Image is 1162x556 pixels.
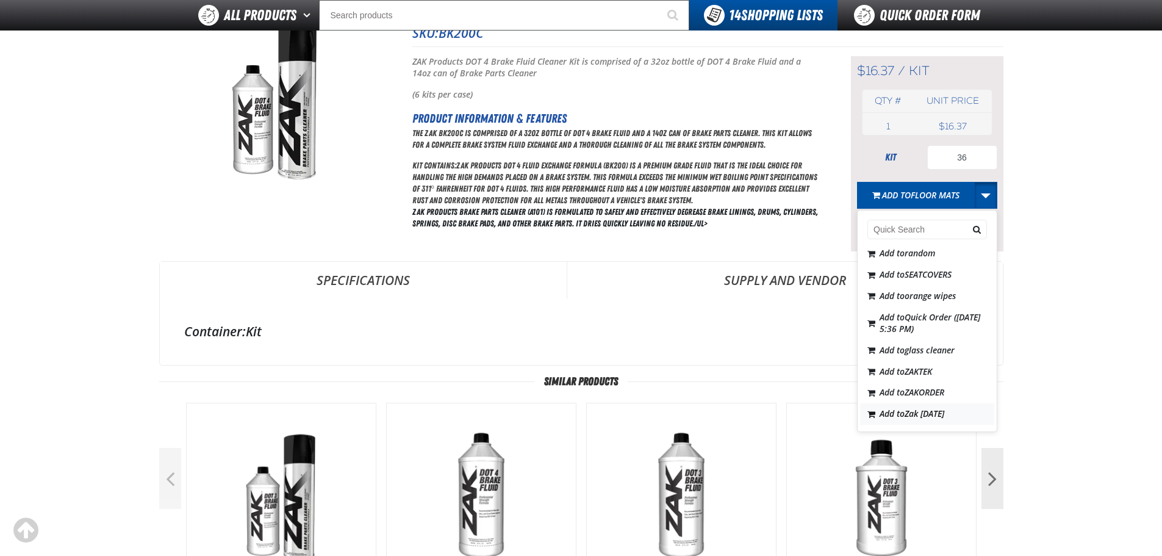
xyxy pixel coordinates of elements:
[224,4,296,26] span: All Products
[12,517,39,544] div: Scroll to the top
[905,344,955,355] span: glass cleaner
[184,323,978,340] div: Kit
[412,24,1003,42] p: SKU:
[860,307,994,340] button: Add toQuick Order ([DATE] 5:36 PM)
[534,375,628,388] span: Similar Products
[412,89,820,101] p: (6 kits per case)
[911,189,959,201] span: FLOOR MATS
[905,269,952,280] span: SEATCOVERS
[905,386,944,398] span: ZAKORDER
[880,408,944,419] span: Add to
[927,145,997,170] input: Product Quantity
[439,24,484,42] span: BK200C
[909,63,930,79] span: kit
[412,56,820,79] p: ZAK Products DOT 4 Brake Fluid Cleaner Kit is comprised of a 32oz bottle of DOT 4 Brake Fluid and...
[412,109,820,128] h2: Product Information & Features
[567,262,1003,298] a: Supply and Vendor
[905,247,935,259] span: random
[867,220,987,239] input: Search shopping lists
[860,339,994,361] button: Add toglass cleaner
[898,63,905,79] span: /
[160,262,567,298] a: Specifications
[974,182,997,209] a: More Actions
[857,210,997,432] div: More Actions
[860,286,994,307] button: Add toorange wipes
[729,7,823,24] span: Shopping Lists
[880,344,955,355] span: Add to
[905,290,956,301] span: orange wipes
[412,128,820,151] p: The ZAK BK200C is comprised of a 32oz bottle of DOT 4 Brake Fluid and a 14oz can of Brake Parts C...
[160,14,390,192] img: DOT 4 Brake Fluid Cleaner Kit - ZAK Products
[880,247,935,259] span: Add to
[860,403,994,425] button: Add toZak [DATE]
[857,151,924,164] div: kit
[860,264,994,286] button: Add toSEATCOVERS
[857,209,997,236] span: You must order this product in increments of 6
[880,311,980,334] span: Add to
[412,160,820,206] p: Kit contains:ZAK Products DOT 4 Fluid Exchange Formula (BK200) is a premium grade fluid that is t...
[860,382,994,403] button: Add toZAKORDER
[981,448,1003,509] button: Next
[857,182,975,209] button: Add toFLOOR MATS
[860,361,994,382] button: Add toZAKTEK
[905,408,944,419] span: Zak [DATE]
[914,90,991,112] th: Unit price
[914,118,991,135] td: $16.37
[159,448,181,509] button: Previous
[880,386,944,398] span: Add to
[880,365,932,377] span: Add to
[412,128,820,229] div: ZAK Products Brake Parts Cleaner (A101) is formulated to safely and effectively degrease brake li...
[729,7,741,24] strong: 14
[863,90,914,112] th: Qty #
[880,311,980,334] span: Quick Order ([DATE] 5:36 PM)
[184,323,246,340] label: Container:
[882,189,959,201] span: Add to
[857,63,894,79] span: $16.37
[880,290,956,301] span: Add to
[886,121,890,132] span: 1
[905,365,932,377] span: ZAKTEK
[880,269,952,280] span: Add to
[860,243,994,264] button: Add torandom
